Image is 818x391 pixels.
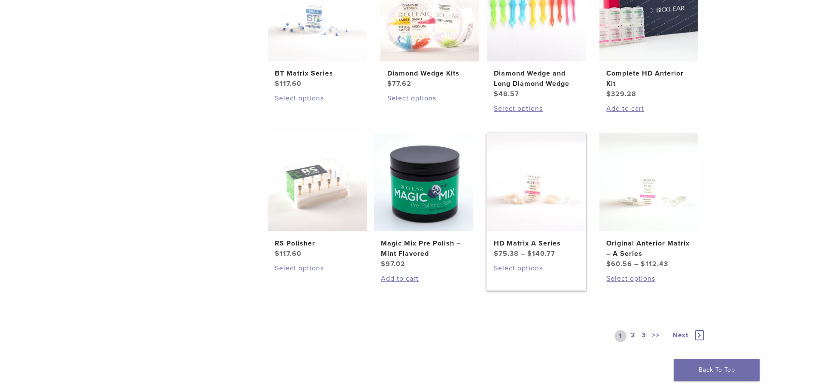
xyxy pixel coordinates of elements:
span: $ [494,249,499,258]
img: Original Anterior Matrix - A Series [599,133,698,231]
span: – [634,260,639,268]
a: 1 [614,330,626,342]
h2: RS Polisher [275,238,360,249]
a: Select options for “RS Polisher” [275,263,360,273]
bdi: 117.60 [275,79,301,88]
img: RS Polisher [268,133,367,231]
span: $ [381,260,386,268]
img: Magic Mix Pre Polish - Mint Flavored [374,133,473,231]
a: 3 [640,330,648,342]
a: Select options for “Diamond Wedge and Long Diamond Wedge” [494,103,579,114]
a: Magic Mix Pre Polish - Mint FlavoredMagic Mix Pre Polish – Mint Flavored $97.02 [374,133,474,269]
a: Select options for “BT Matrix Series” [275,93,360,103]
a: 2 [629,330,637,342]
span: $ [275,79,280,88]
a: Back To Top [674,359,760,381]
a: HD Matrix A SeriesHD Matrix A Series [487,133,587,259]
span: $ [494,90,499,98]
a: Select options for “HD Matrix A Series” [494,263,579,273]
bdi: 48.57 [494,90,519,98]
span: $ [606,260,611,268]
a: >> [650,330,661,342]
bdi: 97.02 [381,260,405,268]
bdi: 140.77 [527,249,555,258]
span: $ [606,90,611,98]
span: Next [672,331,688,339]
h2: BT Matrix Series [275,68,360,79]
img: HD Matrix A Series [487,133,586,231]
a: RS PolisherRS Polisher $117.60 [268,133,368,259]
a: Original Anterior Matrix - A SeriesOriginal Anterior Matrix – A Series [599,133,699,269]
span: $ [641,260,645,268]
h2: Diamond Wedge Kits [387,68,472,79]
span: $ [275,249,280,258]
bdi: 77.62 [387,79,411,88]
a: Select options for “Original Anterior Matrix - A Series” [606,273,691,284]
h2: Original Anterior Matrix – A Series [606,238,691,259]
a: Add to cart: “Magic Mix Pre Polish - Mint Flavored” [381,273,466,284]
a: Select options for “Diamond Wedge Kits” [387,93,472,103]
span: $ [387,79,392,88]
span: $ [527,249,532,258]
h2: HD Matrix A Series [494,238,579,249]
bdi: 60.56 [606,260,632,268]
bdi: 329.28 [606,90,636,98]
h2: Magic Mix Pre Polish – Mint Flavored [381,238,466,259]
h2: Complete HD Anterior Kit [606,68,691,89]
span: – [521,249,525,258]
h2: Diamond Wedge and Long Diamond Wedge [494,68,579,89]
bdi: 117.60 [275,249,301,258]
bdi: 112.43 [641,260,668,268]
bdi: 75.38 [494,249,519,258]
a: Add to cart: “Complete HD Anterior Kit” [606,103,691,114]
